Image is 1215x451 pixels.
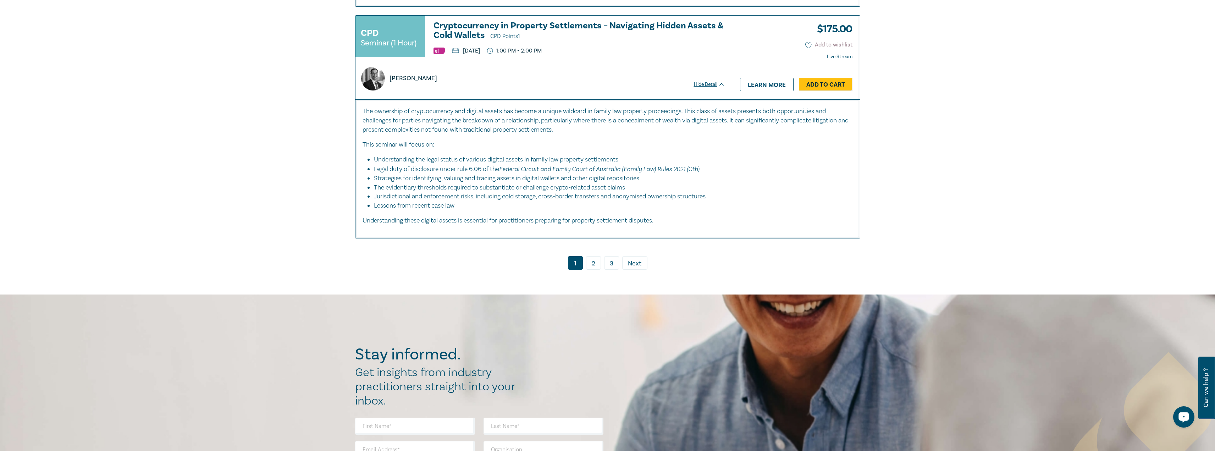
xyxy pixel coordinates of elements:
span: Can we help ? [1203,361,1209,415]
li: Lessons from recent case law [374,201,853,210]
a: 1 [568,256,583,270]
div: Hide Detail [694,81,733,88]
h2: Stay informed. [355,345,523,364]
a: Add to Cart [799,78,852,91]
li: Jurisdictional and enforcement risks, including cold storage, cross-border transfers and anonymis... [374,192,846,201]
li: The evidentiary thresholds required to substantiate or challenge crypto-related asset claims [374,183,846,192]
a: 2 [586,256,601,270]
strong: Live Stream [827,54,852,60]
p: This seminar will focus on: [363,140,853,149]
p: The ownership of cryptocurrency and digital assets has become a unique wildcard in family law pro... [363,107,853,134]
p: Understanding these digital assets is essential for practitioners preparing for property settleme... [363,216,853,225]
a: Next [622,256,647,270]
p: [DATE] [452,48,480,54]
li: Understanding the legal status of various digital assets in family law property settlements [374,155,846,164]
a: Learn more [740,78,794,91]
h2: Get insights from industry practitioners straight into your inbox. [355,365,523,408]
li: Legal duty of disclosure under rule 6.06 of the [374,164,846,174]
p: [PERSON_NAME] [390,74,437,83]
a: Cryptocurrency in Property Settlements – Navigating Hidden Assets & Cold Wallets CPD Points1 [433,21,725,41]
input: First Name* [355,418,475,435]
a: 3 [604,256,619,270]
p: 1:00 PM - 2:00 PM [487,48,542,54]
input: Last Name* [484,418,603,435]
em: Federal Circuit and Family Court of Australia (Family Law) Rules 2021 (Cth) [499,165,700,172]
small: Seminar (1 Hour) [361,39,416,46]
h3: Cryptocurrency in Property Settlements – Navigating Hidden Assets & Cold Wallets [433,21,725,41]
img: Substantive Law [433,48,445,54]
h3: $ 175.00 [812,21,852,37]
h3: CPD [361,27,379,39]
span: CPD Points 1 [490,33,520,40]
img: https://s3.ap-southeast-2.amazonaws.com/leo-cussen-store-production-content/Contacts/Byron%20Leon... [361,67,385,90]
li: Strategies for identifying, valuing and tracing assets in digital wallets and other digital repos... [374,174,846,183]
span: Next [628,259,641,268]
button: Add to wishlist [805,41,852,49]
iframe: LiveChat chat widget [1167,403,1197,433]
